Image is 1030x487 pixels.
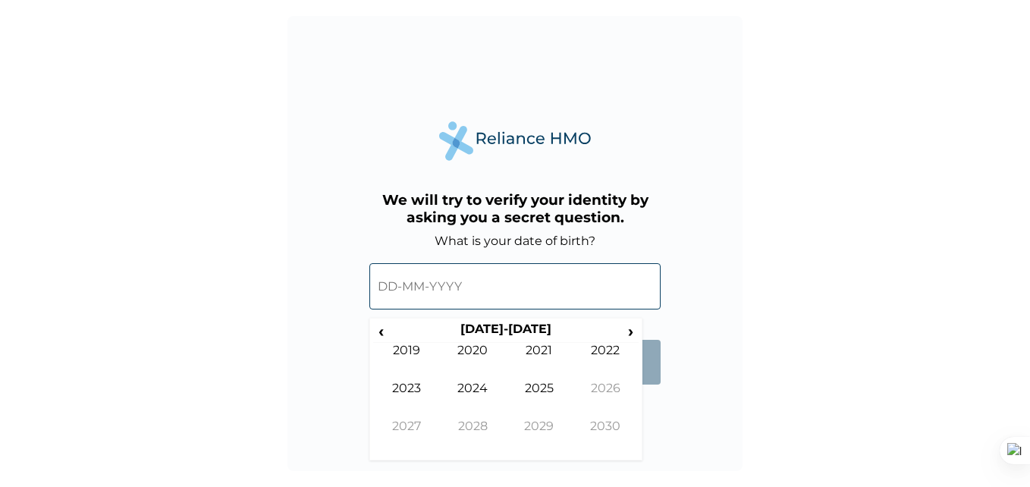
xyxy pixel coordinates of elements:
[369,191,661,226] h3: We will try to verify your identity by asking you a secret question.
[573,343,639,381] td: 2022
[373,343,440,381] td: 2019
[373,322,389,341] span: ‹
[439,121,591,160] img: Reliance Health's Logo
[573,381,639,419] td: 2026
[435,234,595,248] label: What is your date of birth?
[506,419,573,457] td: 2029
[506,343,573,381] td: 2021
[389,322,622,343] th: [DATE]-[DATE]
[506,381,573,419] td: 2025
[573,419,639,457] td: 2030
[440,419,507,457] td: 2028
[373,381,440,419] td: 2023
[440,381,507,419] td: 2024
[440,343,507,381] td: 2020
[369,263,661,309] input: DD-MM-YYYY
[373,419,440,457] td: 2027
[623,322,639,341] span: ›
